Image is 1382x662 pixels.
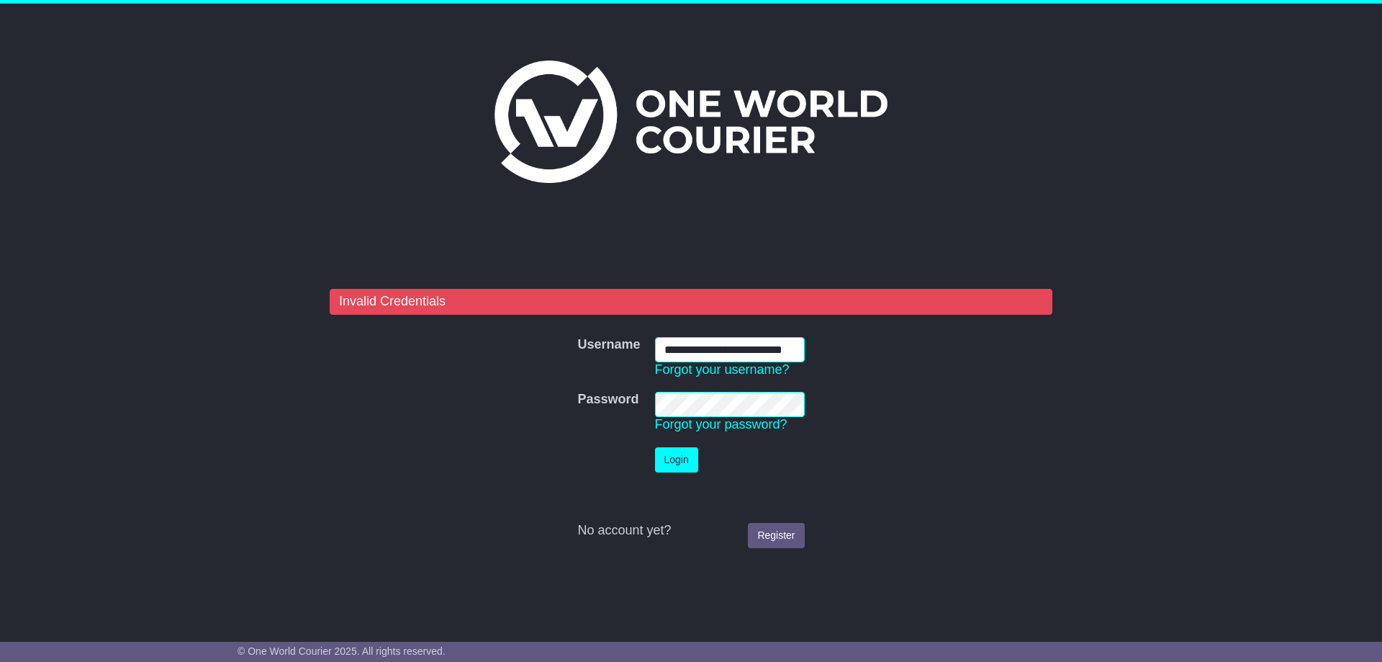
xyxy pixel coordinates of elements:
div: Invalid Credentials [330,289,1052,315]
button: Login [655,447,698,473]
label: Password [577,392,638,408]
div: No account yet? [577,523,804,539]
a: Forgot your password? [655,417,787,431]
label: Username [577,337,640,353]
img: One World [494,61,888,183]
a: Register [748,523,804,548]
span: © One World Courier 2025. All rights reserved. [238,645,446,657]
a: Forgot your username? [655,362,790,377]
